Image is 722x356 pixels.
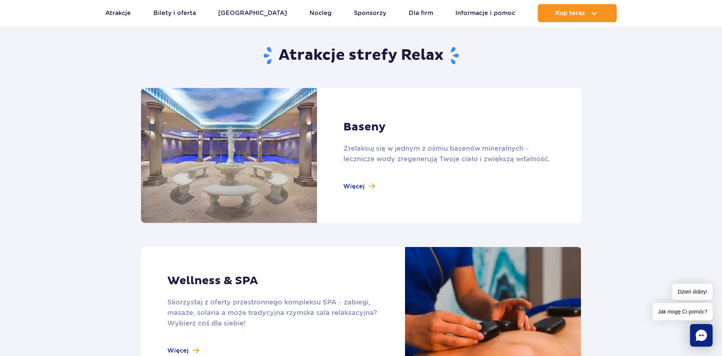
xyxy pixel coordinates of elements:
a: Nocleg [309,4,332,22]
a: Bilety i oferta [153,4,196,22]
a: Dla firm [409,4,433,22]
span: Jak mogę Ci pomóc? [652,303,713,320]
span: Kup teraz [555,10,585,17]
a: Atrakcje [105,4,131,22]
a: [GEOGRAPHIC_DATA] [218,4,287,22]
span: Dzień dobry! [672,284,713,300]
a: Sponsorzy [354,4,386,22]
a: Informacje i pomoc [455,4,515,22]
div: Chat [690,324,713,347]
h2: Atrakcje strefy Relax [141,46,581,65]
button: Kup teraz [538,4,617,22]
